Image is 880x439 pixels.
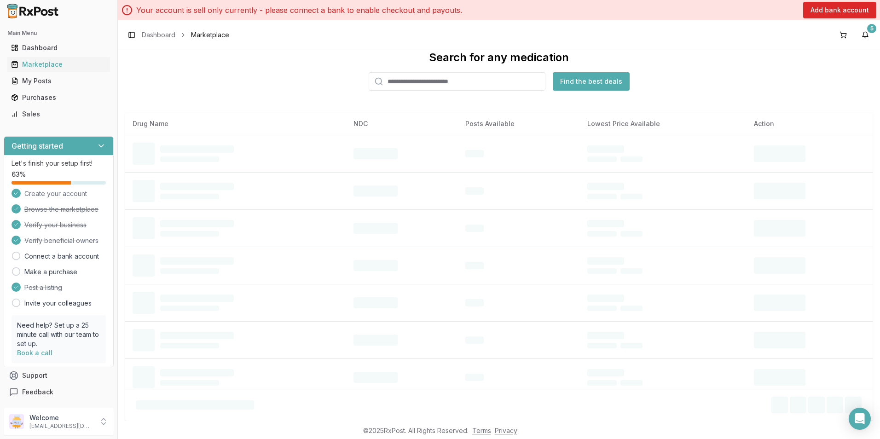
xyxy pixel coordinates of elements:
div: Purchases [11,93,106,102]
button: Add bank account [803,2,876,18]
button: Feedback [4,384,114,400]
a: My Posts [7,73,110,89]
th: Drug Name [125,113,346,135]
div: 5 [867,24,876,33]
span: Verify beneficial owners [24,236,98,245]
th: NDC [346,113,458,135]
p: Need help? Set up a 25 minute call with our team to set up. [17,321,100,348]
button: Purchases [4,90,114,105]
div: My Posts [11,76,106,86]
span: 63 % [12,170,26,179]
button: My Posts [4,74,114,88]
a: Invite your colleagues [24,299,92,308]
button: Sales [4,107,114,121]
div: Search for any medication [429,50,569,65]
img: User avatar [9,414,24,429]
a: Privacy [495,427,517,434]
p: Let's finish your setup first! [12,159,106,168]
a: Purchases [7,89,110,106]
span: Verify your business [24,220,87,230]
a: Terms [472,427,491,434]
a: Dashboard [7,40,110,56]
h3: Getting started [12,140,63,151]
th: Action [747,113,873,135]
img: RxPost Logo [4,4,63,18]
th: Posts Available [458,113,580,135]
button: Find the best deals [553,72,630,91]
span: Marketplace [191,30,229,40]
div: Sales [11,110,106,119]
span: Browse the marketplace [24,205,98,214]
nav: breadcrumb [142,30,229,40]
div: Dashboard [11,43,106,52]
span: Create your account [24,189,87,198]
span: Feedback [22,387,53,397]
a: Connect a bank account [24,252,99,261]
p: Welcome [29,413,93,422]
p: [EMAIL_ADDRESS][DOMAIN_NAME] [29,422,93,430]
span: Post a listing [24,283,62,292]
th: Lowest Price Available [580,113,747,135]
button: Dashboard [4,40,114,55]
button: Support [4,367,114,384]
div: Open Intercom Messenger [849,408,871,430]
a: Dashboard [142,30,175,40]
a: Book a call [17,349,52,357]
a: Make a purchase [24,267,77,277]
h2: Main Menu [7,29,110,37]
p: Your account is sell only currently - please connect a bank to enable checkout and payouts. [136,5,462,16]
div: Marketplace [11,60,106,69]
a: Marketplace [7,56,110,73]
button: Marketplace [4,57,114,72]
a: Sales [7,106,110,122]
button: 5 [858,28,873,42]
